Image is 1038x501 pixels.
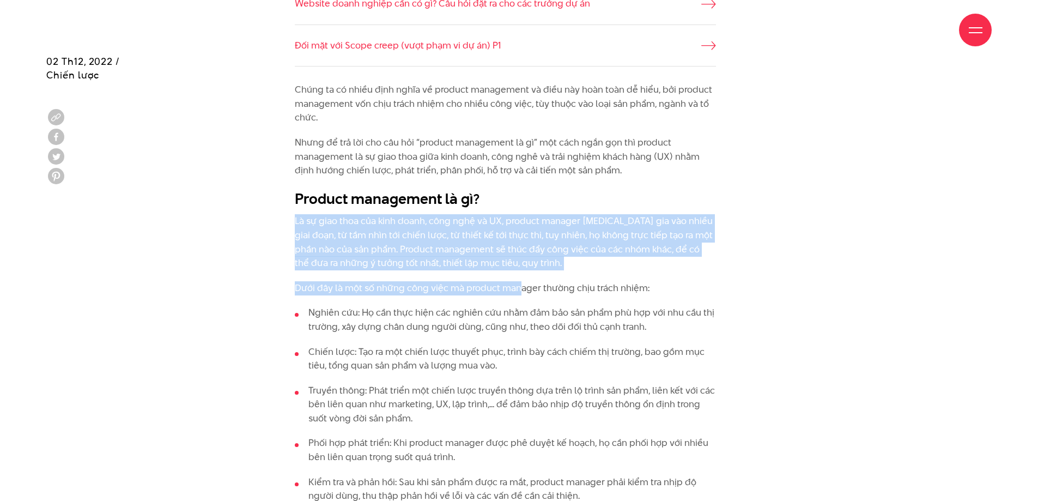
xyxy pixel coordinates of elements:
li: Nghiên cứu: Họ cần thực hiện các nghiên cứu nhằm đảm bảo sản phẩm phù hợp với nhu cầu thị trường,... [295,306,716,334]
p: Chúng ta có nhiều định nghĩa về product management và điều này hoàn toàn dễ hiểu, bởi product man... [295,83,716,125]
p: Dưới đây là một số những công việc mà product manager thường chịu trách nhiệm: [295,281,716,295]
li: Truyền thông: Phát triển một chiến lược truyền thông dựa trên lộ trình sản phẩm, liên kết với các... [295,384,716,426]
span: 02 Th12, 2022 / Chiến lược [46,55,120,82]
p: Nhưng để trả lời cho câu hỏi “product management là gì” một cách ngắn gọn thì product management ... [295,136,716,178]
p: Là sự giao thoa của kinh doanh, công nghệ và UX, product manager [MEDICAL_DATA] gia vào nhiều gia... [295,214,716,270]
li: Phối hợp phát triển: Khi product manager được phê duyệt kế hoạch, họ cần phối hợp với nhiều bên l... [295,436,716,464]
li: Chiến lược: Tạo ra một chiến lược thuyết phục, trình bày cách chiếm thị trường, bao gồm mục tiêu,... [295,345,716,373]
h2: Product management là gì? [295,189,716,209]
